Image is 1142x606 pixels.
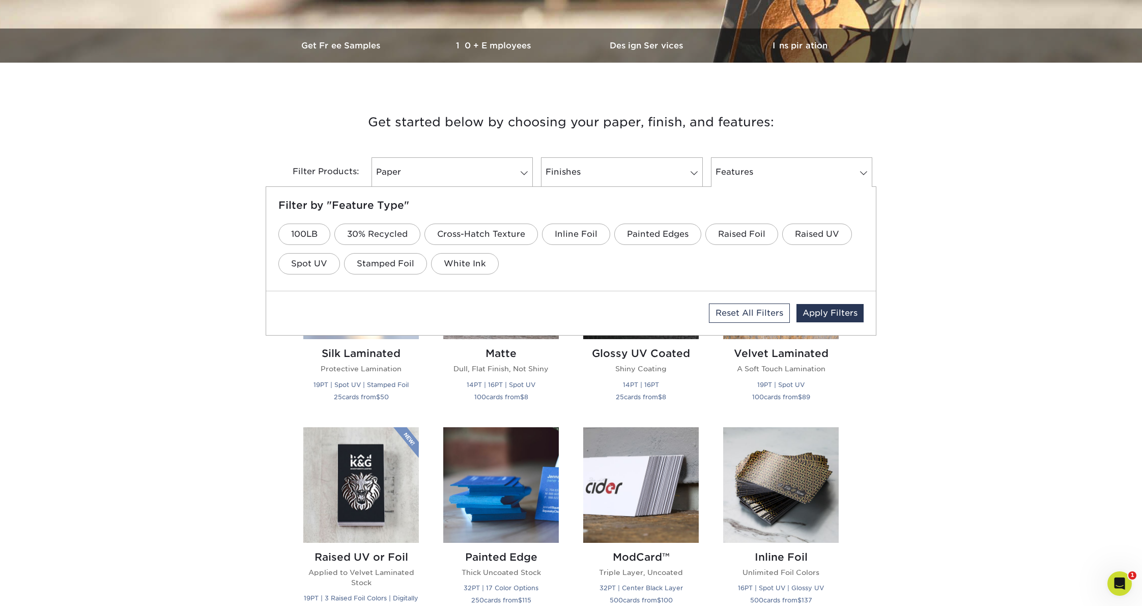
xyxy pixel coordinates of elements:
[303,551,419,563] h2: Raised UV or Foil
[614,224,701,245] a: Painted Edges
[723,427,839,543] img: Inline Foil Business Cards
[266,29,418,63] a: Get Free Samples
[623,381,659,389] small: 14PT | 16PT
[661,596,673,604] span: 100
[802,596,812,604] span: 137
[724,29,876,63] a: Inspiration
[464,584,538,592] small: 32PT | 17 Color Options
[583,567,699,577] p: Triple Layer, Uncoated
[303,567,419,588] p: Applied to Velvet Laminated Stock
[599,584,683,592] small: 32PT | Center Black Layer
[705,224,778,245] a: Raised Foil
[334,224,420,245] a: 30% Recycled
[723,567,839,577] p: Unlimited Foil Colors
[266,157,367,187] div: Filter Products:
[796,304,864,322] a: Apply Filters
[474,393,528,401] small: cards from
[583,347,699,360] h2: Glossy UV Coated
[278,224,330,245] a: 100LB
[802,393,810,401] span: 89
[571,29,724,63] a: Design Services
[334,393,389,401] small: cards from
[662,393,666,401] span: 8
[524,393,528,401] span: 8
[616,393,624,401] span: 25
[471,596,531,604] small: cards from
[471,596,484,604] span: 250
[571,41,724,50] h3: Design Services
[711,157,872,187] a: Features
[474,393,486,401] span: 100
[738,584,824,592] small: 16PT | Spot UV | Glossy UV
[303,347,419,360] h2: Silk Laminated
[418,41,571,50] h3: 10+ Employees
[542,224,610,245] a: Inline Foil
[431,253,499,274] a: White Ink
[424,224,538,245] a: Cross-Hatch Texture
[757,381,805,389] small: 19PT | Spot UV
[273,99,869,145] h3: Get started below by choosing your paper, finish, and features:
[334,393,342,401] span: 25
[443,427,559,543] img: Painted Edge Business Cards
[752,393,764,401] span: 100
[583,427,699,543] img: ModCard™ Business Cards
[797,596,802,604] span: $
[709,304,790,323] a: Reset All Filters
[372,157,533,187] a: Paper
[782,224,852,245] a: Raised UV
[303,364,419,374] p: Protective Lamination
[376,393,380,401] span: $
[752,393,810,401] small: cards from
[344,253,427,274] a: Stamped Foil
[610,596,673,604] small: cards from
[313,381,409,389] small: 19PT | Spot UV | Stamped Foil
[278,253,340,274] a: Spot UV
[443,551,559,563] h2: Painted Edge
[750,596,812,604] small: cards from
[750,596,763,604] span: 500
[418,29,571,63] a: 10+ Employees
[541,157,702,187] a: Finishes
[520,393,524,401] span: $
[266,41,418,50] h3: Get Free Samples
[1128,571,1136,580] span: 1
[723,551,839,563] h2: Inline Foil
[723,347,839,360] h2: Velvet Laminated
[278,199,864,211] h5: Filter by "Feature Type"
[1107,571,1132,596] iframe: Intercom live chat
[467,381,535,389] small: 14PT | 16PT | Spot UV
[303,427,419,543] img: Raised UV or Foil Business Cards
[583,551,699,563] h2: ModCard™
[798,393,802,401] span: $
[610,596,623,604] span: 500
[658,393,662,401] span: $
[443,347,559,360] h2: Matte
[522,596,531,604] span: 115
[724,41,876,50] h3: Inspiration
[393,427,419,458] img: New Product
[723,364,839,374] p: A Soft Touch Lamination
[443,567,559,577] p: Thick Uncoated Stock
[616,393,666,401] small: cards from
[443,364,559,374] p: Dull, Flat Finish, Not Shiny
[657,596,661,604] span: $
[380,393,389,401] span: 50
[583,364,699,374] p: Shiny Coating
[518,596,522,604] span: $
